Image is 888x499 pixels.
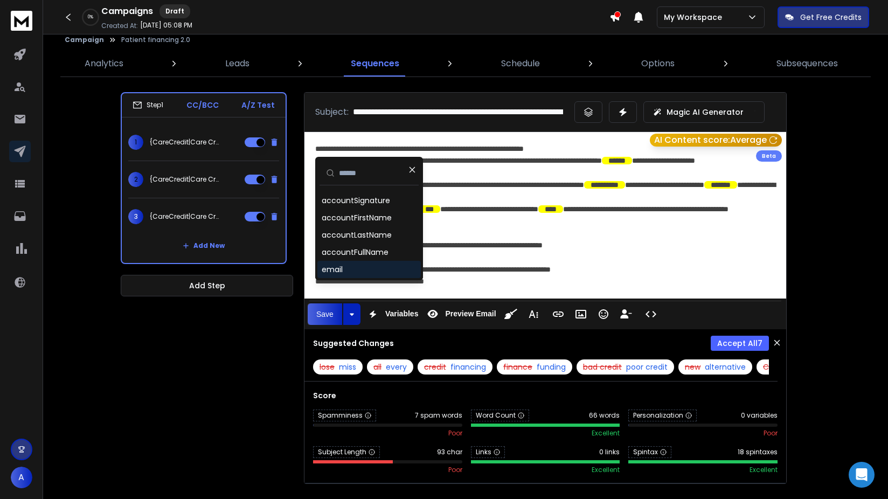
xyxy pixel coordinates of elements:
span: finance [503,362,532,372]
p: Schedule [501,57,540,70]
span: financing [450,362,486,372]
a: Schedule [495,51,546,77]
img: logo [11,11,32,31]
span: bad credit [583,362,622,372]
span: Credit [763,362,786,372]
span: poor [448,429,462,438]
span: Variables [383,309,421,318]
span: excellent [750,466,778,474]
span: Spintax [628,446,671,458]
div: Open Intercom Messenger [849,462,875,488]
div: Beta [756,150,782,162]
div: accountSignature [322,195,390,206]
span: poor credit [626,362,668,372]
span: Word Count [471,410,529,421]
span: new [685,362,700,372]
a: Sequences [344,51,406,77]
p: Subsequences [776,57,838,70]
p: Options [641,57,675,70]
p: [DATE] 05:08 PM [140,21,192,30]
button: Get Free Credits [778,6,869,28]
button: Insert Unsubscribe Link [616,303,636,325]
p: My Workspace [664,12,726,23]
span: 2 [128,172,143,187]
button: Preview Email [422,303,498,325]
span: 7 spam words [415,411,462,420]
p: {CareCredit|Care Credit} {Tier B|Tier C|lower-tier} {approval|financing} {solution|program} [150,175,219,184]
p: Patient financing 2.0 [121,36,190,44]
span: 18 spintaxes [738,448,778,456]
h1: Campaigns [101,5,153,18]
button: Save [308,303,342,325]
span: poor [764,429,778,438]
span: excellent [592,429,620,438]
p: A/Z Test [241,100,275,110]
p: Subject: [315,106,349,119]
p: Analytics [85,57,123,70]
span: lose [320,362,335,372]
span: Preview Email [443,309,498,318]
span: excellent [592,466,620,474]
span: Subject Length [313,446,380,458]
p: Created At: [101,22,138,30]
span: credit [424,362,446,372]
span: alternative [705,362,746,372]
span: funding [537,362,566,372]
button: Accept All7 [711,336,769,351]
span: Links [471,446,505,458]
button: Magic AI Generator [643,101,765,123]
button: Code View [641,303,661,325]
a: Analytics [78,51,130,77]
span: every [386,362,407,372]
p: Sequences [351,57,399,70]
button: Insert Image (⌘P) [571,303,591,325]
button: Add Step [121,275,293,296]
button: Emoticons [593,303,614,325]
a: Options [635,51,681,77]
p: Magic AI Generator [667,107,744,117]
span: poor [448,466,462,474]
p: Get Free Credits [800,12,862,23]
button: Insert Link (⌘K) [548,303,568,325]
span: 3 [128,209,143,224]
span: 66 words [589,411,620,420]
div: Draft [159,4,190,18]
span: 1 [128,135,143,150]
button: Add New [174,235,233,257]
h3: Score [313,390,778,401]
button: A [11,467,32,488]
button: Campaign [65,36,104,44]
span: Spamminess [313,410,376,421]
p: CC/BCC [186,100,219,110]
p: 0 % [88,14,93,20]
div: accountLastName [322,230,392,240]
div: accountFirstName [322,212,392,223]
p: {CareCredit|Care Credit} {replacement|alternative} for {lower|low|poor} credit {scores|score} [150,212,219,221]
span: Personalization [628,410,697,421]
p: {CareCredit|Care Credit} {alternative|replacement} {financing|credit} {program|solution} [150,138,219,147]
p: Leads [225,57,249,70]
button: Variables [363,303,421,325]
li: Step1CC/BCCA/Z Test1{CareCredit|Care Credit} {alternative|replacement} {financing|credit} {progra... [121,92,287,264]
a: Subsequences [770,51,844,77]
span: 0 variables [741,411,778,420]
button: AI Content score:Average [650,134,782,147]
h3: Suggested Changes [313,338,394,349]
div: Step 1 [133,100,163,110]
div: email [322,264,343,275]
span: 0 links [599,448,620,456]
a: Leads [219,51,256,77]
span: all [373,362,381,372]
span: 93 char [437,448,462,456]
span: miss [339,362,356,372]
div: accountFullName [322,247,388,258]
